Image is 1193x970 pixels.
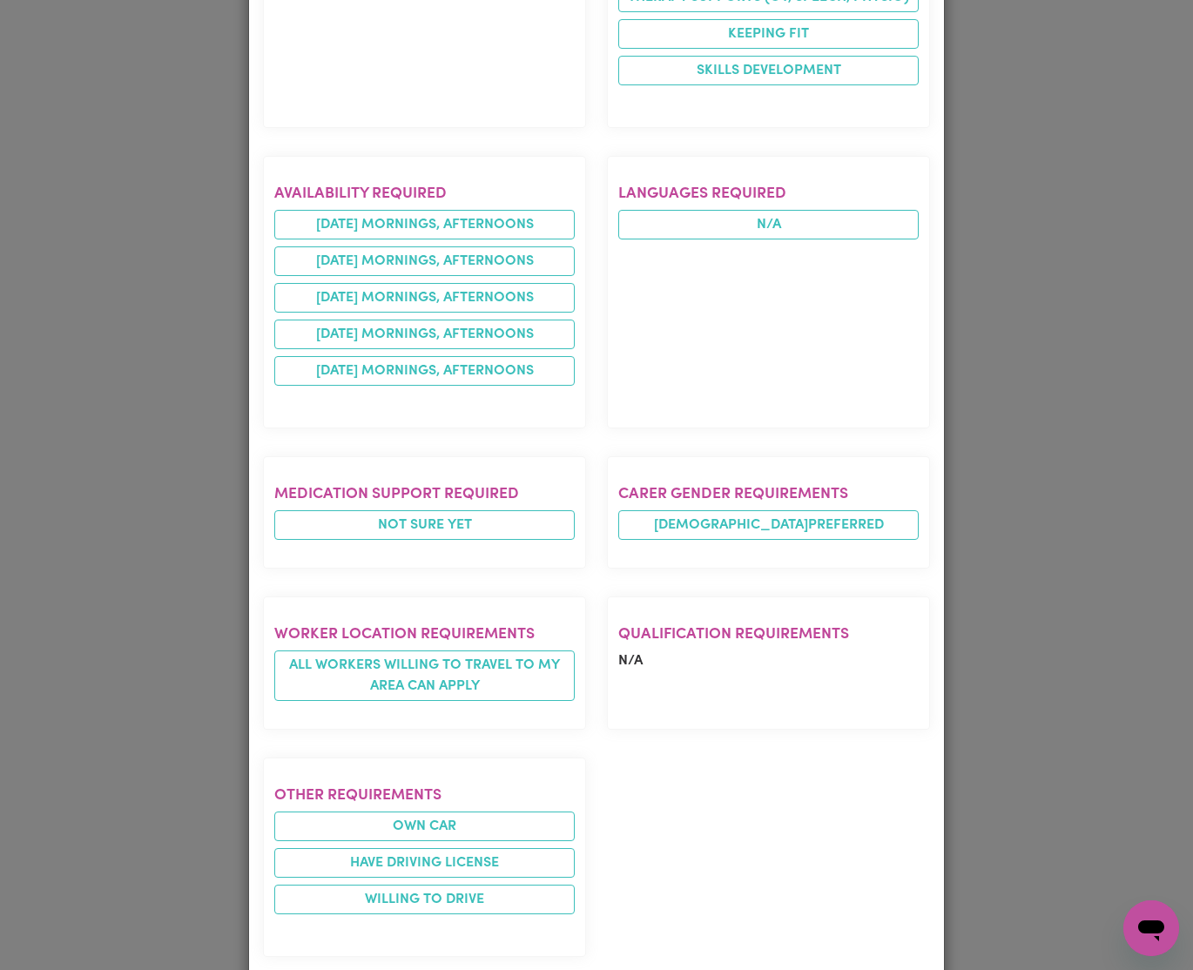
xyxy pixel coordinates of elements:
[274,650,575,701] span: All workers willing to travel to my area can apply
[1123,900,1179,956] iframe: Button to launch messaging window, conversation in progress
[618,19,919,49] li: Keeping fit
[274,625,575,643] h2: Worker location requirements
[274,356,575,386] li: [DATE] mornings, afternoons
[618,485,919,503] h2: Carer gender requirements
[274,320,575,349] li: [DATE] mornings, afternoons
[618,625,919,643] h2: Qualification requirements
[274,510,575,540] span: Not sure yet
[618,56,919,85] li: Skills Development
[274,885,575,914] li: Willing to drive
[274,812,575,841] li: Own Car
[618,210,919,239] span: N/A
[274,283,575,313] li: [DATE] mornings, afternoons
[618,510,919,540] span: [DEMOGRAPHIC_DATA] preferred
[274,210,575,239] li: [DATE] mornings, afternoons
[274,848,575,878] li: Have driving license
[274,246,575,276] li: [DATE] mornings, afternoons
[618,185,919,203] h2: Languages required
[274,185,575,203] h2: Availability required
[274,485,575,503] h2: Medication Support Required
[274,786,575,805] h2: Other requirements
[618,654,643,668] span: N/A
